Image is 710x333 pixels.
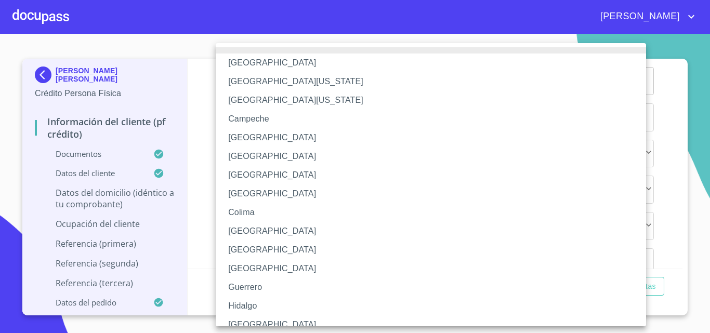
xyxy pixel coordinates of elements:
li: [GEOGRAPHIC_DATA] [216,259,654,278]
li: [GEOGRAPHIC_DATA] [216,184,654,203]
li: Hidalgo [216,297,654,315]
li: Campeche [216,110,654,128]
li: [GEOGRAPHIC_DATA] [216,241,654,259]
li: [GEOGRAPHIC_DATA] [216,147,654,166]
li: [GEOGRAPHIC_DATA] [216,166,654,184]
li: [GEOGRAPHIC_DATA] [216,222,654,241]
li: Guerrero [216,278,654,297]
li: Colima [216,203,654,222]
li: [GEOGRAPHIC_DATA][US_STATE] [216,72,654,91]
li: [GEOGRAPHIC_DATA] [216,128,654,147]
li: [GEOGRAPHIC_DATA] [216,54,654,72]
li: [GEOGRAPHIC_DATA][US_STATE] [216,91,654,110]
